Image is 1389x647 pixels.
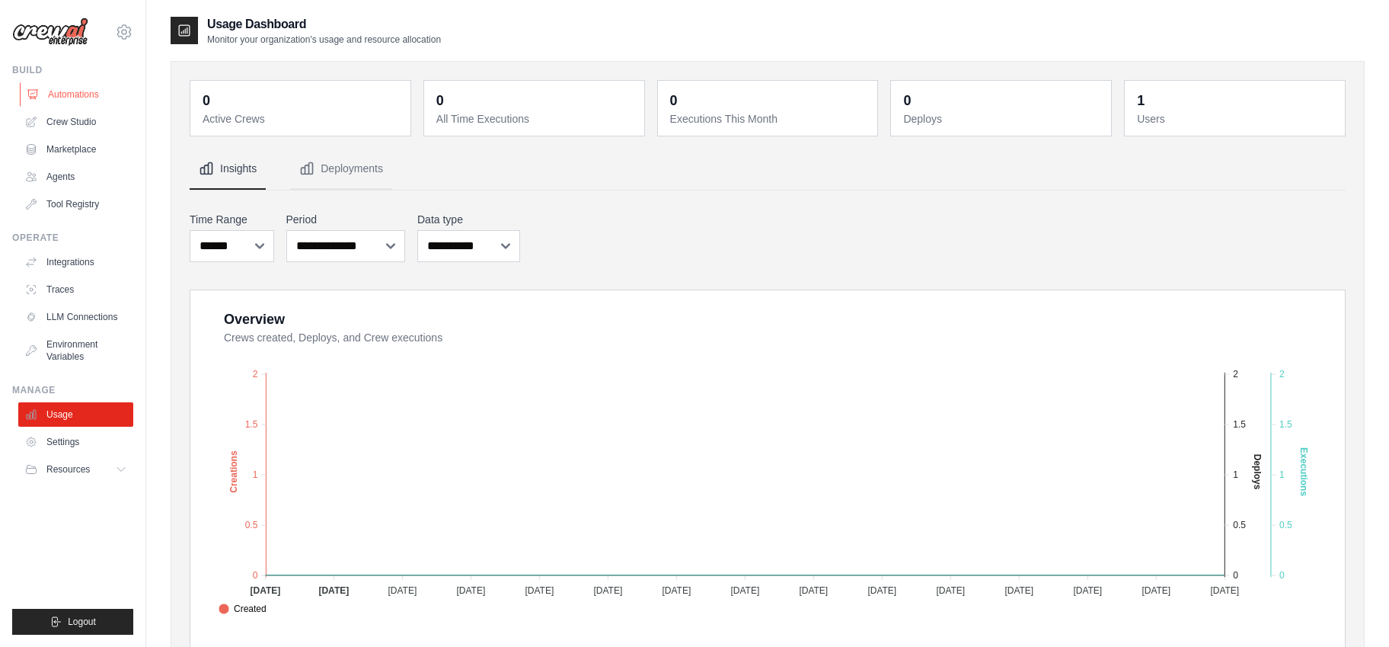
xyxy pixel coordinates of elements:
[12,18,88,46] img: Logo
[245,419,258,430] tspan: 1.5
[1233,570,1238,581] tspan: 0
[1233,419,1246,430] tspan: 1.5
[18,110,133,134] a: Crew Studio
[18,250,133,274] a: Integrations
[18,402,133,427] a: Usage
[46,463,90,476] span: Resources
[203,90,210,111] div: 0
[670,90,678,111] div: 0
[253,369,258,380] tspan: 2
[799,585,828,596] tspan: [DATE]
[1137,111,1336,127] dt: Users
[250,585,280,596] tspan: [DATE]
[436,90,444,111] div: 0
[593,585,622,596] tspan: [DATE]
[1279,419,1292,430] tspan: 1.5
[20,82,135,107] a: Automations
[253,570,258,581] tspan: 0
[1004,585,1033,596] tspan: [DATE]
[1279,570,1285,581] tspan: 0
[228,450,239,493] text: Creations
[1252,454,1263,490] text: Deploys
[12,232,133,244] div: Operate
[1279,469,1285,480] tspan: 1
[670,111,869,127] dt: Executions This Month
[18,457,133,482] button: Resources
[219,602,267,616] span: Created
[1137,90,1145,111] div: 1
[867,585,896,596] tspan: [DATE]
[190,149,1346,190] nav: Tabs
[18,277,133,302] a: Traces
[12,64,133,76] div: Build
[730,585,759,596] tspan: [DATE]
[290,149,392,190] button: Deployments
[203,111,401,127] dt: Active Crews
[662,585,691,596] tspan: [DATE]
[190,149,266,190] button: Insights
[903,90,911,111] div: 0
[190,212,274,227] label: Time Range
[936,585,965,596] tspan: [DATE]
[525,585,554,596] tspan: [DATE]
[18,165,133,189] a: Agents
[1233,369,1238,380] tspan: 2
[18,430,133,454] a: Settings
[18,137,133,162] a: Marketplace
[1233,520,1246,530] tspan: 0.5
[18,192,133,216] a: Tool Registry
[18,332,133,369] a: Environment Variables
[207,15,441,34] h2: Usage Dashboard
[286,212,406,227] label: Period
[224,309,285,330] div: Overview
[436,111,635,127] dt: All Time Executions
[12,609,133,635] button: Logout
[903,111,1102,127] dt: Deploys
[388,585,417,596] tspan: [DATE]
[318,585,349,596] tspan: [DATE]
[224,330,1327,345] dt: Crews created, Deploys, and Crew executions
[1279,520,1292,530] tspan: 0.5
[417,212,520,227] label: Data type
[456,585,485,596] tspan: [DATE]
[1298,447,1309,496] text: Executions
[1279,369,1285,380] tspan: 2
[1210,585,1239,596] tspan: [DATE]
[68,616,96,628] span: Logout
[1142,585,1170,596] tspan: [DATE]
[12,384,133,396] div: Manage
[1233,469,1238,480] tspan: 1
[207,34,441,46] p: Monitor your organization's usage and resource allocation
[18,305,133,329] a: LLM Connections
[253,469,258,480] tspan: 1
[245,520,258,530] tspan: 0.5
[1073,585,1102,596] tspan: [DATE]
